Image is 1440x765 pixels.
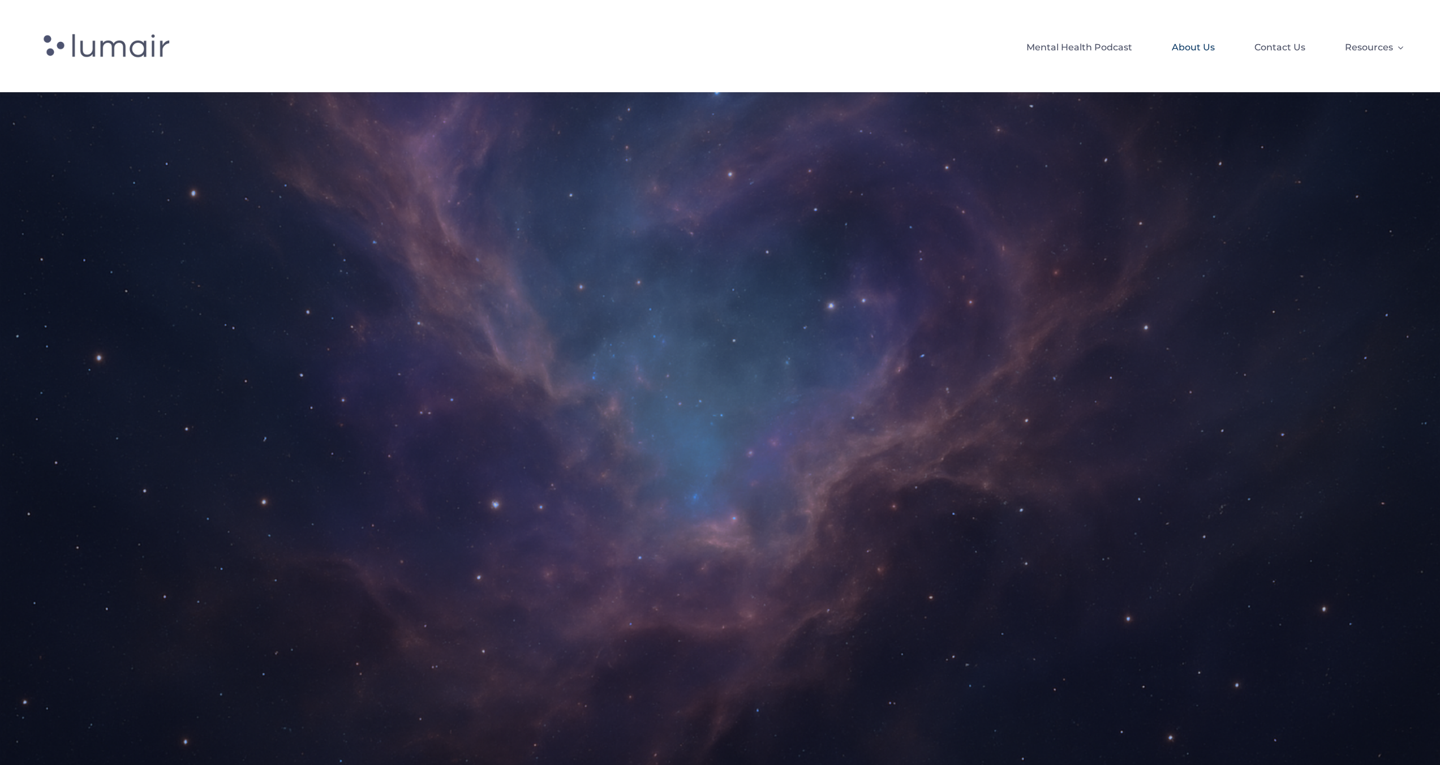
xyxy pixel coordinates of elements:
[1254,38,1305,57] span: Contact Us
[1172,28,1215,65] a: About Us
[1026,28,1132,65] a: Mental Health Podcast
[1172,38,1215,57] span: About Us
[1345,28,1403,65] a: Resources
[1026,38,1132,57] span: Mental Health Podcast
[1254,28,1305,65] a: Contact Us
[379,28,1403,65] nav: Lumair Header
[1345,38,1393,57] span: Resources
